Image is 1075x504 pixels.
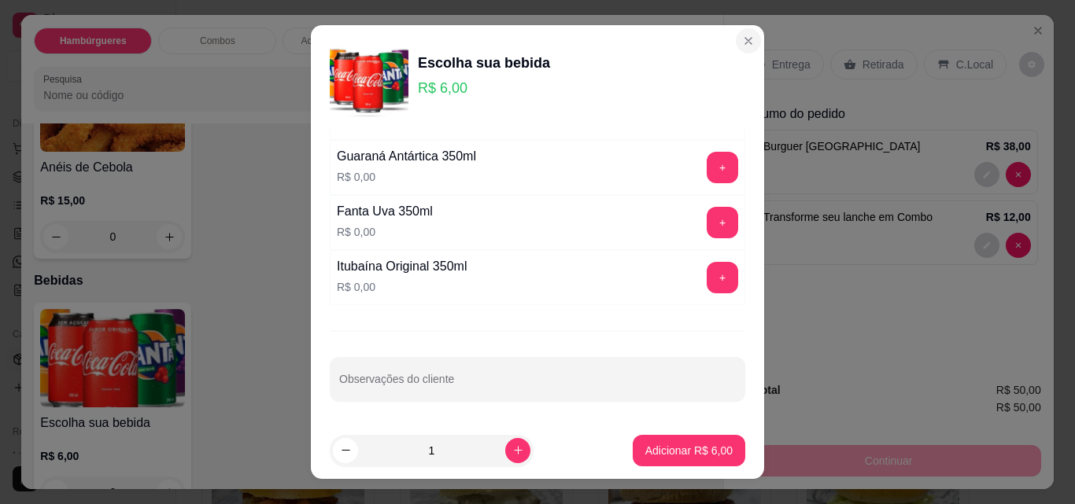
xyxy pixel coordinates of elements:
button: add [707,152,738,183]
button: increase-product-quantity [505,438,530,463]
div: Escolha sua bebida [418,52,550,74]
input: Observações do cliente [339,377,736,393]
button: add [707,262,738,293]
img: product-image [330,38,408,116]
p: R$ 6,00 [418,77,550,99]
button: add [707,207,738,238]
button: Close [736,28,761,53]
p: R$ 0,00 [337,224,433,240]
div: Guaraná Antártica 350ml [337,147,476,166]
button: decrease-product-quantity [333,438,358,463]
div: Itubaína Original 350ml [337,257,467,276]
p: R$ 0,00 [337,169,476,185]
div: Fanta Uva 350ml [337,202,433,221]
p: R$ 0,00 [337,279,467,295]
button: Adicionar R$ 6,00 [633,435,745,466]
p: Adicionar R$ 6,00 [645,443,733,458]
